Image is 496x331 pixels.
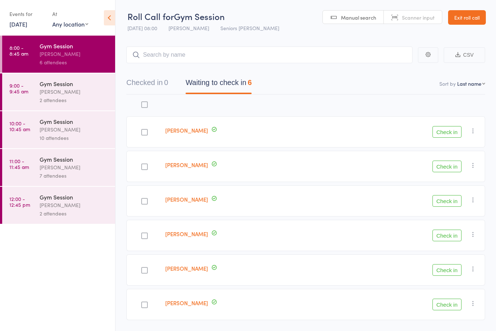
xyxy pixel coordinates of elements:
a: [DATE] [9,20,27,28]
div: Gym Session [40,193,109,201]
button: Check in [432,230,462,241]
a: [PERSON_NAME] [165,126,208,134]
button: Waiting to check in6 [186,75,252,94]
button: CSV [444,47,485,63]
a: 8:00 -8:45 amGym Session[PERSON_NAME]6 attendees [2,36,115,73]
button: Check in [432,161,462,172]
time: 11:00 - 11:45 am [9,158,29,170]
div: [PERSON_NAME] [40,163,109,171]
span: [DATE] 08:00 [127,24,157,32]
a: [PERSON_NAME] [165,161,208,169]
div: Last name [457,80,481,87]
button: Check in [432,195,462,207]
a: 10:00 -10:45 amGym Session[PERSON_NAME]10 attendees [2,111,115,148]
time: 12:00 - 12:45 pm [9,196,30,207]
span: Roll Call for [127,10,174,22]
time: 10:00 - 10:45 am [9,120,30,132]
span: Scanner input [402,14,435,21]
a: [PERSON_NAME] [165,195,208,203]
div: [PERSON_NAME] [40,88,109,96]
div: 2 attendees [40,96,109,104]
div: [PERSON_NAME] [40,125,109,134]
span: Seniors [PERSON_NAME] [220,24,279,32]
div: 7 attendees [40,171,109,180]
label: Sort by [439,80,456,87]
div: [PERSON_NAME] [40,201,109,209]
div: 2 attendees [40,209,109,218]
div: 6 [248,78,252,86]
div: At [52,8,88,20]
a: [PERSON_NAME] [165,230,208,238]
button: Check in [432,264,462,276]
div: Events for [9,8,45,20]
div: Gym Session [40,155,109,163]
div: Gym Session [40,80,109,88]
div: [PERSON_NAME] [40,50,109,58]
input: Search by name [126,47,412,63]
a: [PERSON_NAME] [165,265,208,272]
div: Gym Session [40,117,109,125]
a: [PERSON_NAME] [165,299,208,307]
span: [PERSON_NAME] [168,24,209,32]
a: Exit roll call [448,10,486,25]
time: 9:00 - 9:45 am [9,82,28,94]
div: Any location [52,20,88,28]
a: 12:00 -12:45 pmGym Session[PERSON_NAME]2 attendees [2,187,115,224]
a: 11:00 -11:45 amGym Session[PERSON_NAME]7 attendees [2,149,115,186]
span: Manual search [341,14,376,21]
a: 9:00 -9:45 amGym Session[PERSON_NAME]2 attendees [2,73,115,110]
div: 6 attendees [40,58,109,66]
button: Check in [432,299,462,310]
div: Gym Session [40,42,109,50]
div: 10 attendees [40,134,109,142]
button: Check in [432,126,462,138]
time: 8:00 - 8:45 am [9,45,28,56]
span: Gym Session [174,10,225,22]
div: 0 [164,78,168,86]
button: Checked in0 [126,75,168,94]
